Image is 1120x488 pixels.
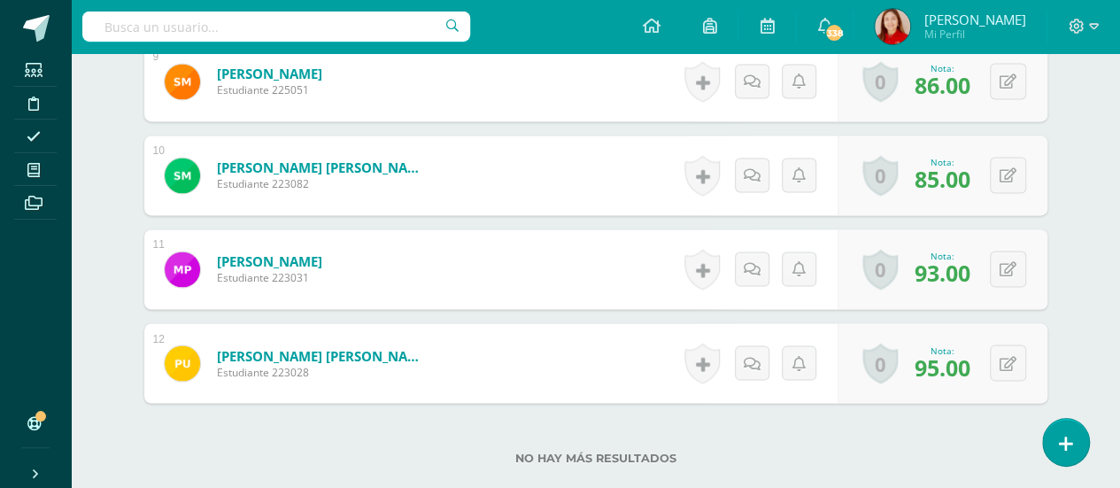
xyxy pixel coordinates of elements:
div: Nota: [915,250,970,262]
div: Nota: [915,62,970,74]
label: No hay más resultados [144,451,1047,464]
a: 0 [862,155,898,196]
span: Estudiante 225051 [217,82,322,97]
span: Mi Perfil [923,27,1025,42]
span: [PERSON_NAME] [923,11,1025,28]
a: 0 [862,249,898,290]
span: 338 [824,23,844,43]
div: Nota: [915,156,970,168]
span: 95.00 [915,352,970,382]
input: Busca un usuario... [82,12,470,42]
a: [PERSON_NAME] [217,252,322,270]
div: Nota: [915,344,970,356]
span: 85.00 [915,164,970,194]
img: 63aae844fc8851fbb988b75e6a6f53e6.png [165,252,200,287]
span: 93.00 [915,258,970,288]
span: Estudiante 223082 [217,176,429,191]
span: Estudiante 223031 [217,270,322,285]
span: 86.00 [915,70,970,100]
span: Estudiante 223028 [217,364,429,379]
img: d33a9d11caa3efb8ae7202a903375480.png [165,64,200,99]
a: [PERSON_NAME] [PERSON_NAME] [217,346,429,364]
img: fe6fc3765cea39d70423412a808df8fb.png [165,345,200,381]
img: d54029ecae58d4223741383ecd863ce3.png [165,158,200,193]
a: 0 [862,61,898,102]
a: 0 [862,343,898,383]
img: f6ef89f6e630fc5aca01a047f5a8541d.png [875,9,910,44]
a: [PERSON_NAME] [PERSON_NAME] [217,159,429,176]
a: [PERSON_NAME] [217,65,322,82]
